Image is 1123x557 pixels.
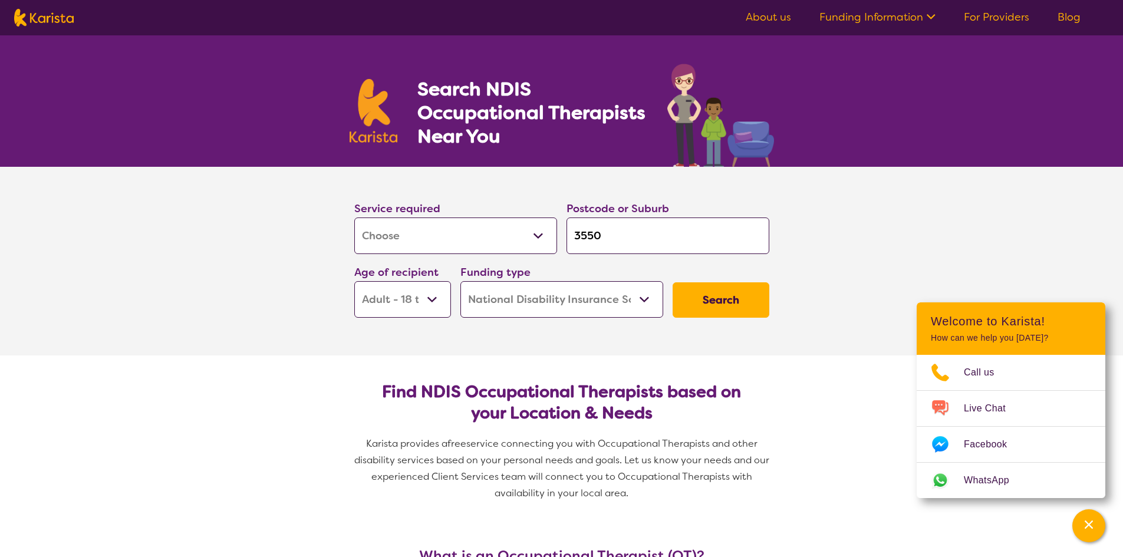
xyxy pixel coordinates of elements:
[447,437,466,450] span: free
[354,265,439,279] label: Age of recipient
[366,437,447,450] span: Karista provides a
[964,400,1020,417] span: Live Chat
[964,436,1021,453] span: Facebook
[964,10,1029,24] a: For Providers
[673,282,769,318] button: Search
[354,202,440,216] label: Service required
[350,79,398,143] img: Karista logo
[964,472,1023,489] span: WhatsApp
[567,217,769,254] input: Type
[819,10,936,24] a: Funding Information
[417,77,647,148] h1: Search NDIS Occupational Therapists Near You
[964,364,1009,381] span: Call us
[354,437,772,499] span: service connecting you with Occupational Therapists and other disability services based on your p...
[364,381,760,424] h2: Find NDIS Occupational Therapists based on your Location & Needs
[746,10,791,24] a: About us
[1072,509,1105,542] button: Channel Menu
[1058,10,1081,24] a: Blog
[931,314,1091,328] h2: Welcome to Karista!
[667,64,774,167] img: occupational-therapy
[917,463,1105,498] a: Web link opens in a new tab.
[931,333,1091,343] p: How can we help you [DATE]?
[567,202,669,216] label: Postcode or Suburb
[14,9,74,27] img: Karista logo
[917,302,1105,498] div: Channel Menu
[460,265,531,279] label: Funding type
[917,355,1105,498] ul: Choose channel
